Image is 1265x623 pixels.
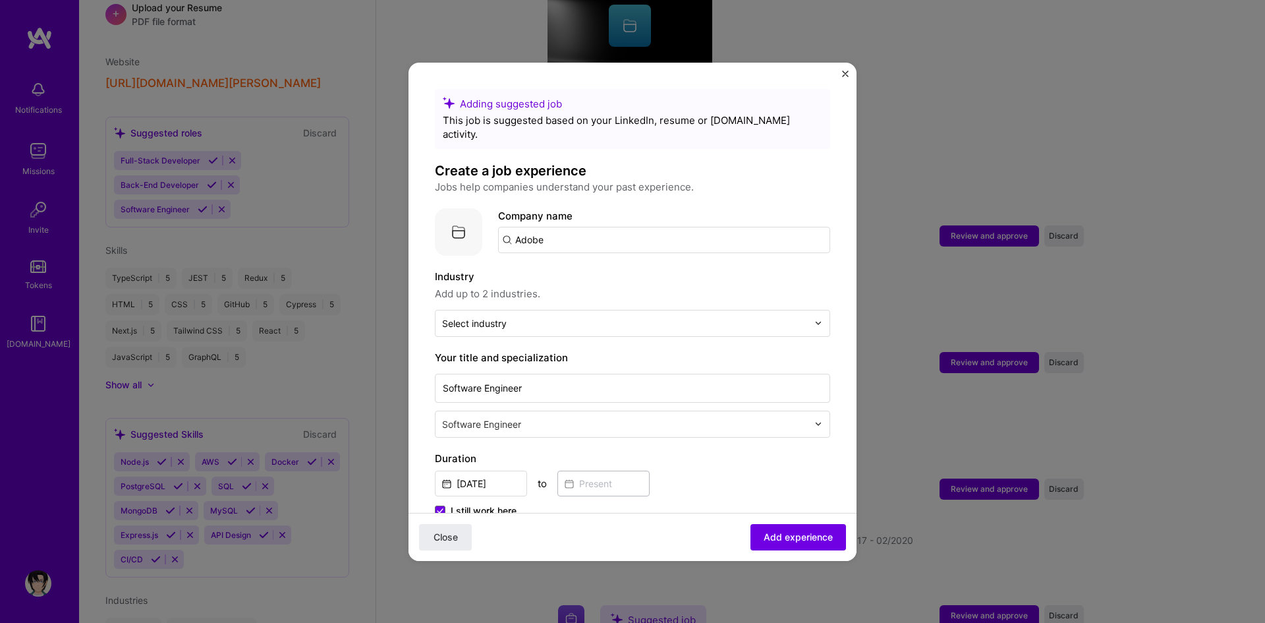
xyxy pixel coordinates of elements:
label: Duration [435,451,830,467]
button: Close [419,523,472,550]
img: drop icon [814,420,822,428]
label: Company name [498,210,573,222]
span: Add up to 2 industries. [435,286,830,302]
span: Add experience [764,530,833,543]
div: This job is suggested based on your LinkedIn, resume or [DOMAIN_NAME] activity. [443,113,822,141]
div: Select industry [442,316,507,330]
input: Role name [435,374,830,403]
div: Adding suggested job [443,97,822,111]
p: Jobs help companies understand your past experience. [435,179,830,195]
img: Company logo [435,208,482,256]
input: Present [557,471,650,496]
span: Close [434,530,458,543]
div: to [538,477,547,490]
h4: Create a job experience [435,162,830,179]
input: Search for a company... [498,227,830,253]
span: I still work here [451,504,517,518]
button: Add experience [750,523,846,550]
i: icon SuggestedTeams [443,97,455,109]
label: Your title and specialization [435,350,830,366]
img: drop icon [814,319,822,327]
button: Close [842,71,849,84]
label: Industry [435,269,830,285]
input: Date [435,471,527,496]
